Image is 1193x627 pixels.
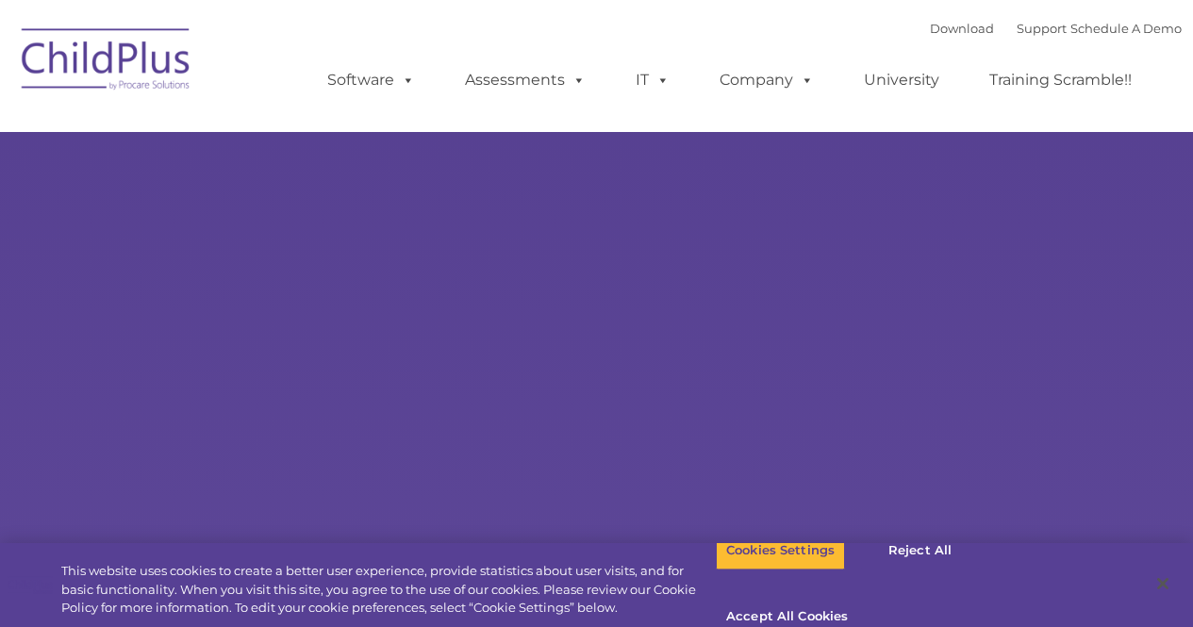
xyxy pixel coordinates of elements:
a: University [845,61,958,99]
a: Support [1017,21,1067,36]
font: | [930,21,1182,36]
a: Training Scramble!! [970,61,1151,99]
div: This website uses cookies to create a better user experience, provide statistics about user visit... [61,562,716,618]
button: Close [1142,563,1184,604]
button: Reject All [861,531,979,570]
a: Schedule A Demo [1070,21,1182,36]
a: Download [930,21,994,36]
a: Assessments [446,61,605,99]
a: IT [617,61,688,99]
img: ChildPlus by Procare Solutions [12,15,201,109]
a: Software [308,61,434,99]
button: Cookies Settings [716,531,845,570]
a: Company [701,61,833,99]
